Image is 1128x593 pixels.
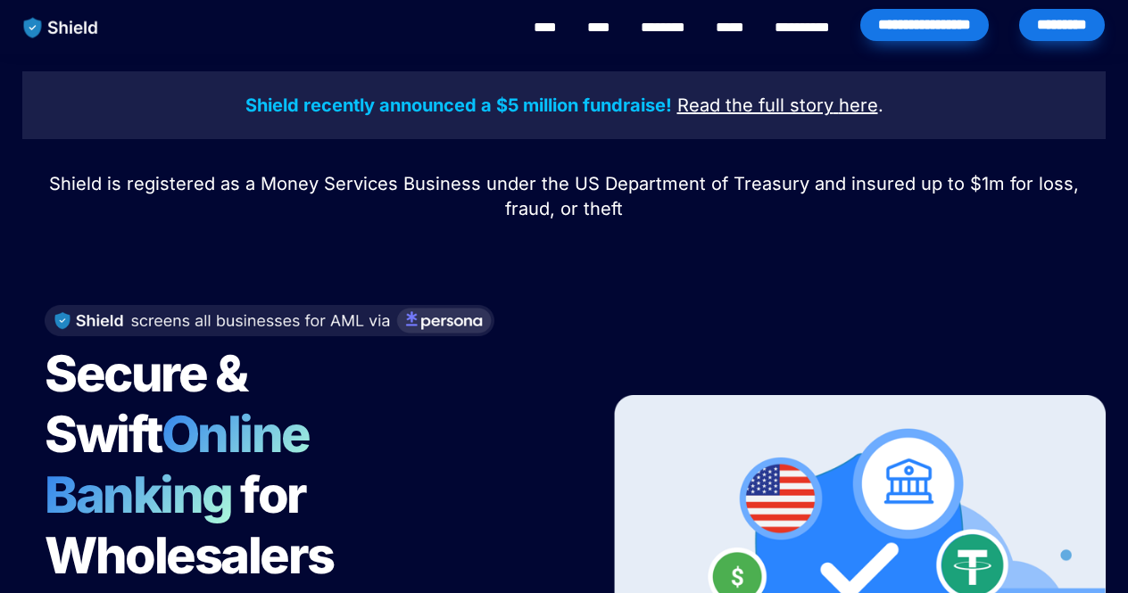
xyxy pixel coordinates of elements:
u: here [839,95,878,116]
strong: Shield recently announced a $5 million fundraise! [245,95,672,116]
span: Secure & Swift [45,343,255,465]
a: here [839,97,878,115]
a: Read the full story [677,97,834,115]
span: Shield is registered as a Money Services Business under the US Department of Treasury and insured... [49,173,1084,219]
span: . [878,95,883,116]
span: for Wholesalers [45,465,334,586]
u: Read the full story [677,95,834,116]
span: Online Banking [45,404,328,525]
img: website logo [15,9,107,46]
